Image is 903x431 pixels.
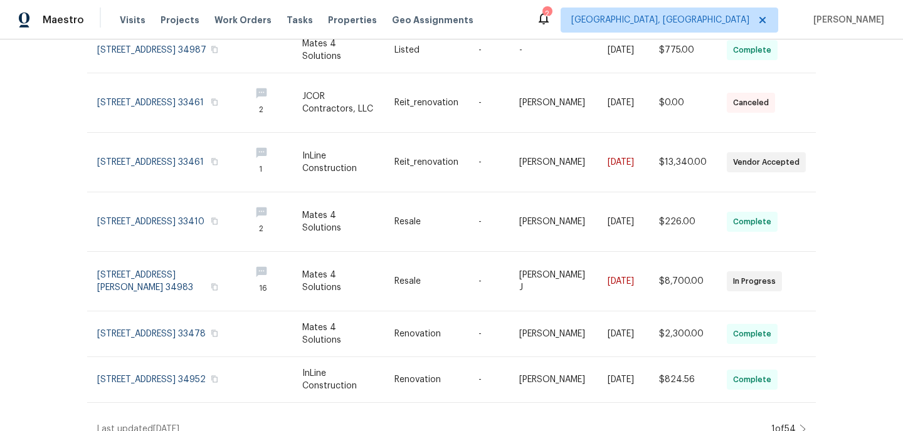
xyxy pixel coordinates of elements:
[392,14,473,26] span: Geo Assignments
[468,357,509,403] td: -
[292,252,384,311] td: Mates 4 Solutions
[328,14,377,26] span: Properties
[292,73,384,133] td: JCOR Contractors, LLC
[209,215,220,227] button: Copy Address
[509,252,598,311] td: [PERSON_NAME] J
[292,28,384,73] td: Mates 4 Solutions
[509,192,598,252] td: [PERSON_NAME]
[292,311,384,357] td: Mates 4 Solutions
[384,252,468,311] td: Resale
[468,73,509,133] td: -
[468,28,509,73] td: -
[468,192,509,252] td: -
[384,73,468,133] td: Reit_renovation
[43,14,84,26] span: Maestro
[292,357,384,403] td: InLine Construction
[384,133,468,192] td: Reit_renovation
[509,73,598,133] td: [PERSON_NAME]
[571,14,749,26] span: [GEOGRAPHIC_DATA], [GEOGRAPHIC_DATA]
[161,14,199,26] span: Projects
[209,44,220,55] button: Copy Address
[292,133,384,192] td: InLine Construction
[384,28,468,73] td: Listed
[384,311,468,357] td: Renovation
[808,14,884,26] span: [PERSON_NAME]
[209,96,220,108] button: Copy Address
[509,133,598,192] td: [PERSON_NAME]
[209,156,220,167] button: Copy Address
[292,192,384,252] td: Mates 4 Solutions
[120,14,145,26] span: Visits
[384,192,468,252] td: Resale
[384,357,468,403] td: Renovation
[468,252,509,311] td: -
[209,328,220,339] button: Copy Address
[509,357,598,403] td: [PERSON_NAME]
[468,133,509,192] td: -
[287,16,313,24] span: Tasks
[468,311,509,357] td: -
[509,311,598,357] td: [PERSON_NAME]
[214,14,272,26] span: Work Orders
[509,28,598,73] td: -
[542,8,551,20] div: 2
[209,281,220,293] button: Copy Address
[209,373,220,385] button: Copy Address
